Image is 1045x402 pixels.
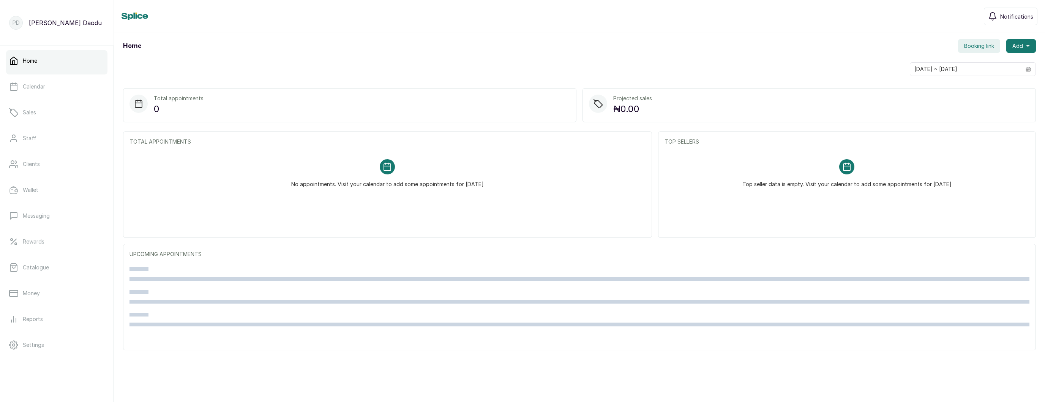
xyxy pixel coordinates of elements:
[154,95,204,102] p: Total appointments
[23,160,40,168] p: Clients
[6,309,107,330] a: Reports
[6,283,107,304] a: Money
[1000,13,1033,21] span: Notifications
[6,76,107,97] a: Calendar
[23,341,44,349] p: Settings
[613,102,652,116] p: ₦0.00
[23,212,50,220] p: Messaging
[984,8,1037,25] button: Notifications
[13,19,20,27] p: PD
[613,95,652,102] p: Projected sales
[1026,66,1031,72] svg: calendar
[23,109,36,116] p: Sales
[29,18,102,27] p: [PERSON_NAME] Daodu
[23,57,37,65] p: Home
[6,128,107,149] a: Staff
[23,238,44,245] p: Rewards
[6,360,107,381] a: Support
[665,138,1029,146] p: TOP SELLERS
[6,50,107,71] a: Home
[6,257,107,278] a: Catalogue
[23,135,36,142] p: Staff
[291,174,484,188] p: No appointments. Visit your calendar to add some appointments for [DATE]
[154,102,204,116] p: 0
[6,102,107,123] a: Sales
[910,63,1021,76] input: Select date
[129,138,646,146] p: TOTAL APPOINTMENTS
[6,334,107,356] a: Settings
[23,186,38,194] p: Wallet
[1006,39,1036,53] button: Add
[23,264,49,271] p: Catalogue
[958,39,1000,53] button: Booking link
[6,154,107,175] a: Clients
[23,315,43,323] p: Reports
[23,290,40,297] p: Money
[742,174,952,188] p: Top seller data is empty. Visit your calendar to add some appointments for [DATE]
[6,179,107,201] a: Wallet
[129,250,1029,258] p: UPCOMING APPOINTMENTS
[123,41,141,51] h1: Home
[23,367,44,375] p: Support
[23,83,45,90] p: Calendar
[6,205,107,226] a: Messaging
[1012,42,1023,50] span: Add
[964,42,994,50] span: Booking link
[6,231,107,252] a: Rewards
